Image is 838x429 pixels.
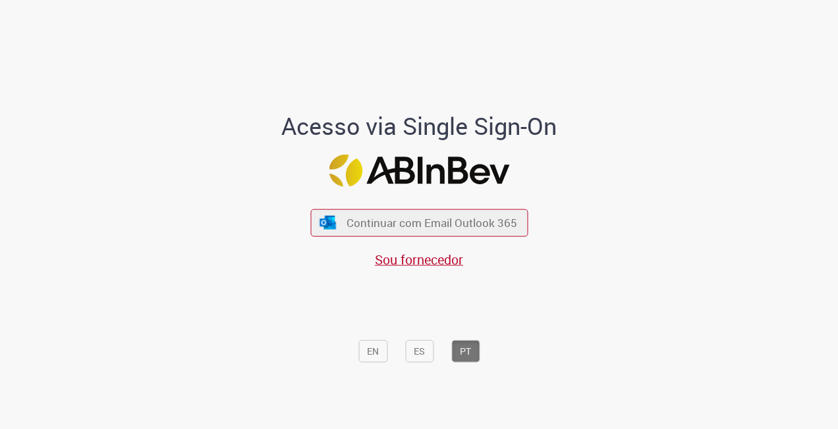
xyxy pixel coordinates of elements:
button: ES [405,340,433,363]
button: EN [358,340,387,363]
img: Logo ABInBev [329,155,509,187]
button: PT [451,340,480,363]
a: Sou fornecedor [375,250,463,268]
img: ícone Azure/Microsoft 360 [319,215,337,229]
h1: Acesso via Single Sign-On [237,113,602,139]
span: Continuar com Email Outlook 365 [347,215,517,230]
button: ícone Azure/Microsoft 360 Continuar com Email Outlook 365 [310,209,528,236]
